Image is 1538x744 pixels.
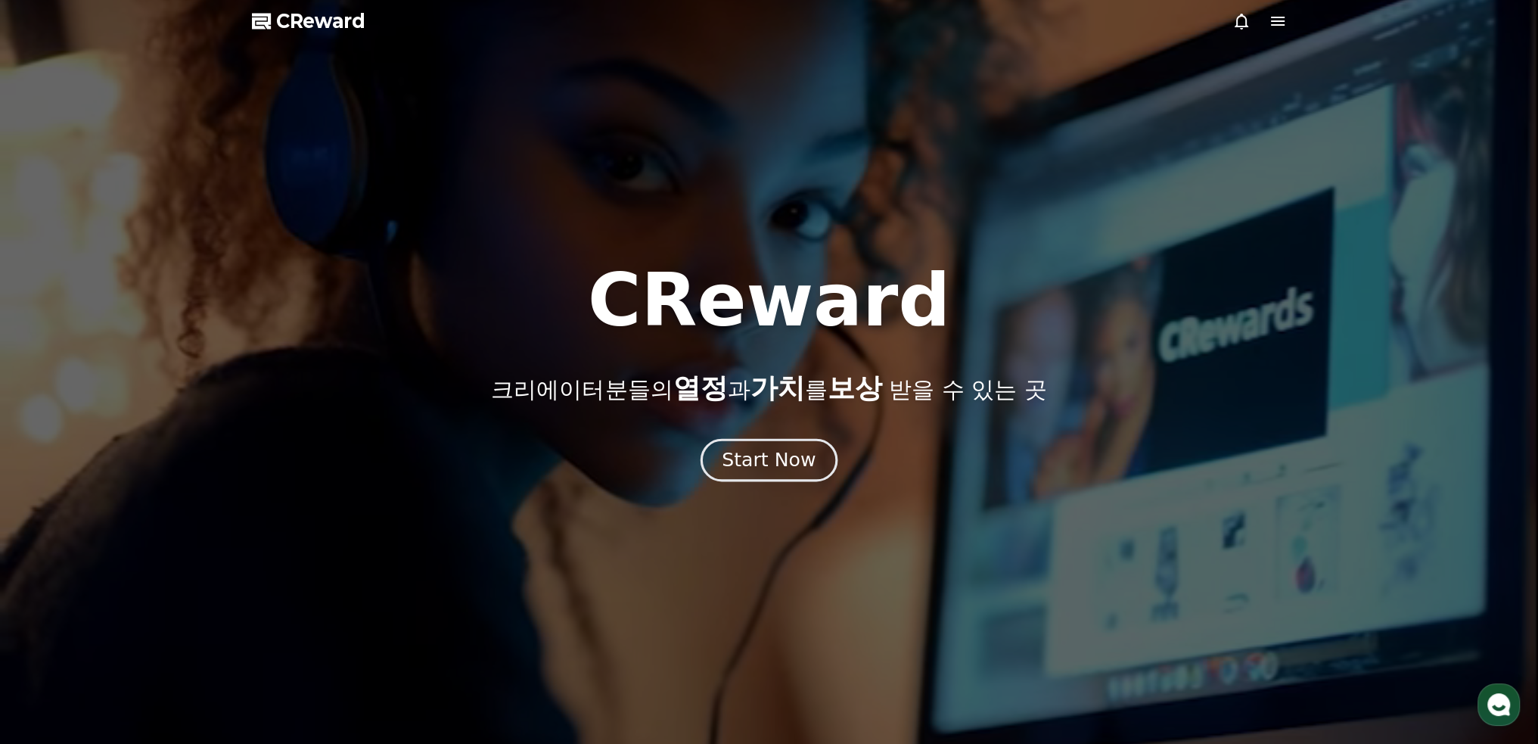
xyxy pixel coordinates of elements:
span: 홈 [48,503,57,515]
span: 설정 [234,503,252,515]
a: 설정 [195,480,291,518]
span: CReward [276,9,365,33]
span: 가치 [750,372,804,403]
div: Start Now [722,447,816,473]
span: 보상 [827,372,881,403]
a: 대화 [100,480,195,518]
a: Start Now [704,455,834,469]
a: 홈 [5,480,100,518]
h1: CReward [588,264,950,337]
p: 크리에이터분들의 과 를 받을 수 있는 곳 [491,373,1046,403]
a: CReward [252,9,365,33]
button: Start Now [701,438,837,481]
span: 열정 [673,372,727,403]
span: 대화 [138,503,157,515]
